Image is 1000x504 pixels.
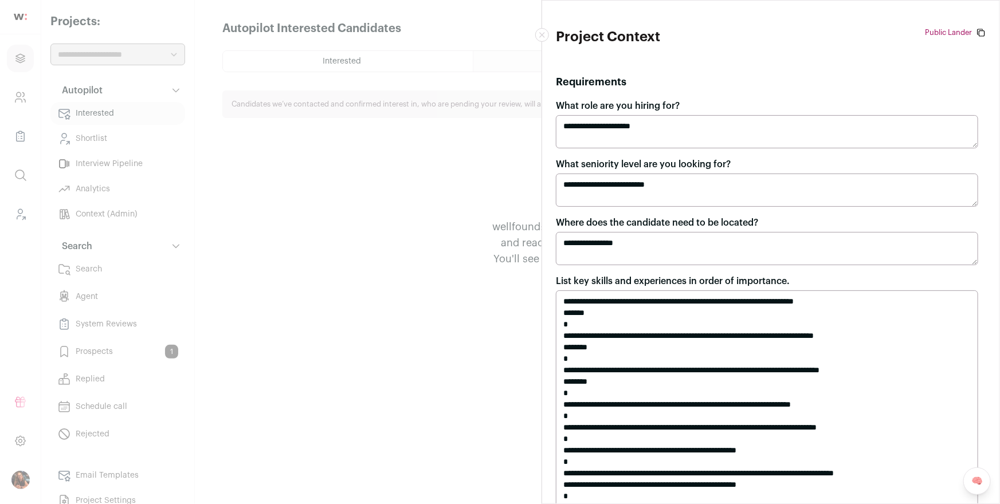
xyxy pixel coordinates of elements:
a: Public Lander [925,28,972,37]
label: What role are you hiring for? [556,99,680,113]
label: Where does the candidate need to be located? [556,216,758,230]
h2: Requirements [556,74,986,90]
label: List key skills and experiences in order of importance. [556,274,790,288]
button: Close modal [535,28,549,42]
label: What seniority level are you looking for? [556,157,731,171]
a: 🧠 [963,467,991,495]
h1: Project Context [556,28,699,46]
